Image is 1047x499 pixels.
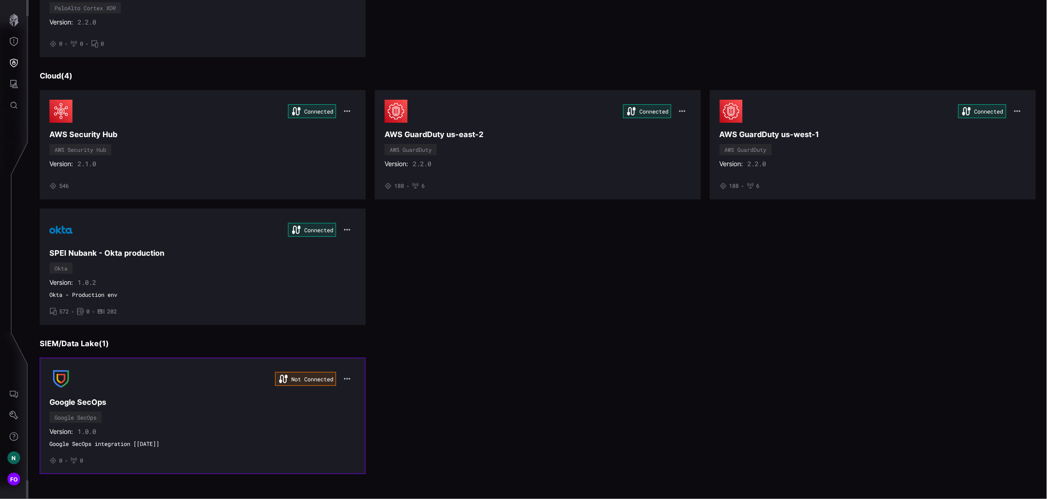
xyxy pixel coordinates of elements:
h3: AWS GuardDuty us-east-2 [385,130,691,139]
span: 1.0.0 [78,427,96,436]
h3: Cloud ( 4 ) [40,71,1036,81]
span: 2.2.0 [748,160,766,168]
h3: SPEI Nubank - Okta production [49,248,356,258]
span: 2.2.0 [413,160,431,168]
span: Version: [385,160,408,168]
span: Version: [720,160,743,168]
h3: AWS Security Hub [49,130,356,139]
span: Version: [49,160,73,168]
div: Connected [288,104,336,118]
button: N [0,447,27,469]
div: Okta [54,265,67,271]
div: Connected [623,104,671,118]
span: 0 [59,40,62,48]
div: AWS GuardDuty [725,147,767,152]
div: Google SecOps [54,415,96,420]
span: Version: [49,278,73,287]
span: • [65,457,68,464]
span: • [406,182,409,190]
img: AWS GuardDuty [385,100,408,123]
span: 0 [80,457,83,464]
h3: AWS GuardDuty us-west-1 [720,130,1026,139]
div: AWS GuardDuty [390,147,432,152]
span: FO [10,475,18,484]
span: 6 [421,182,425,190]
span: • [85,40,89,48]
img: AWS Security Hub [49,100,72,123]
span: N [12,453,16,463]
span: 1.0.2 [78,278,96,287]
div: AWS Security Hub [54,147,106,152]
span: 2.2.0 [78,18,96,26]
img: AWS GuardDuty [720,100,743,123]
div: Connected [958,104,1006,118]
span: 6 [757,182,760,190]
h3: Google SecOps [49,397,356,407]
img: Okta [49,218,72,241]
span: Version: [49,18,73,26]
span: 0 [59,457,62,464]
span: • [92,308,95,315]
span: Version: [49,427,73,436]
span: 572 [59,308,69,315]
span: 0 [101,40,104,48]
h3: SIEM/Data Lake ( 1 ) [40,339,1036,349]
span: • [65,40,68,48]
span: 546 [59,182,69,190]
span: 188 [394,182,404,190]
img: Google SecOps [49,367,72,391]
span: 202 [107,308,117,315]
span: • [71,308,74,315]
span: • [741,182,745,190]
span: 0 [86,308,90,315]
span: 188 [729,182,739,190]
span: 0 [80,40,83,48]
button: FO [0,469,27,490]
span: Google SecOps integration [[DATE]] [49,440,356,448]
div: PaloAlto Cortex XDR [54,5,116,11]
div: Not Connected [275,372,336,386]
span: 2.1.0 [78,160,96,168]
span: Okta - Production env [49,291,356,299]
div: Connected [288,223,336,237]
